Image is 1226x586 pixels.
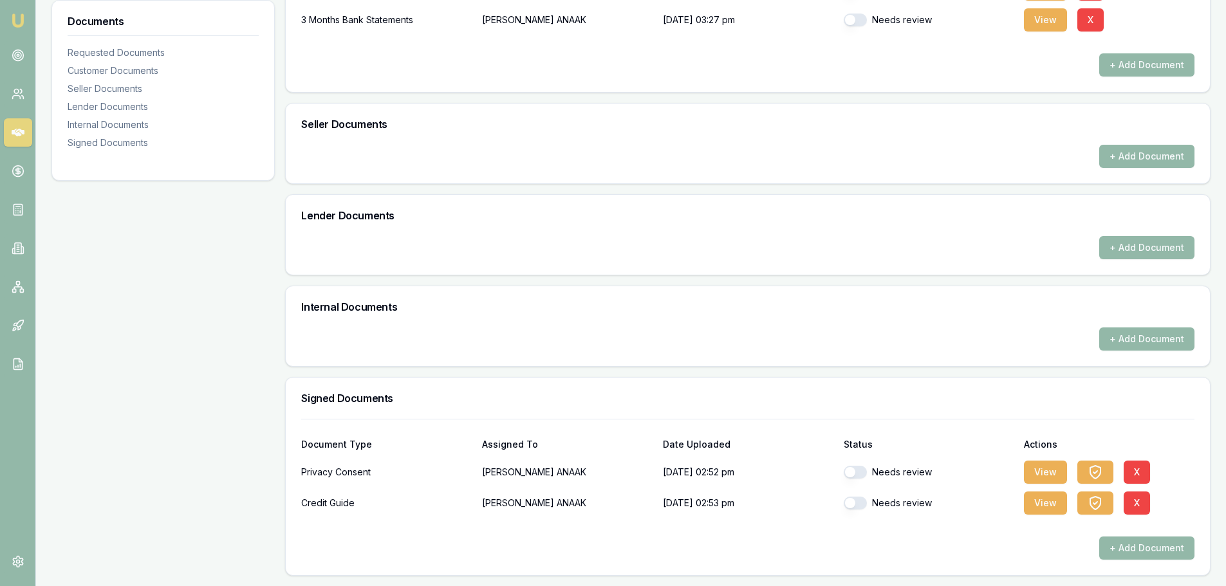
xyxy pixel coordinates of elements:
[1099,53,1194,77] button: + Add Document
[844,466,1014,479] div: Needs review
[301,490,472,516] div: Credit Guide
[10,13,26,28] img: emu-icon-u.png
[663,459,833,485] p: [DATE] 02:52 pm
[1024,8,1067,32] button: View
[301,302,1194,312] h3: Internal Documents
[663,7,833,33] p: [DATE] 03:27 pm
[844,14,1014,26] div: Needs review
[68,118,259,131] div: Internal Documents
[68,82,259,95] div: Seller Documents
[68,16,259,26] h3: Documents
[301,7,472,33] div: 3 Months Bank Statements
[1099,536,1194,560] button: + Add Document
[301,440,472,449] div: Document Type
[1024,491,1067,515] button: View
[844,497,1014,509] div: Needs review
[68,100,259,113] div: Lender Documents
[663,490,833,516] p: [DATE] 02:53 pm
[1099,327,1194,351] button: + Add Document
[301,119,1194,129] h3: Seller Documents
[482,7,653,33] p: [PERSON_NAME] ANAAK
[68,64,259,77] div: Customer Documents
[482,490,653,516] p: [PERSON_NAME] ANAAK
[301,393,1194,403] h3: Signed Documents
[482,440,653,449] div: Assigned To
[482,459,653,485] p: [PERSON_NAME] ANAAK
[663,440,833,449] div: Date Uploaded
[1077,8,1104,32] button: X
[301,459,472,485] div: Privacy Consent
[1099,145,1194,168] button: + Add Document
[1124,461,1150,484] button: X
[68,136,259,149] div: Signed Documents
[1124,491,1150,515] button: X
[1024,461,1067,484] button: View
[68,46,259,59] div: Requested Documents
[844,440,1014,449] div: Status
[1024,440,1194,449] div: Actions
[1099,236,1194,259] button: + Add Document
[301,210,1194,221] h3: Lender Documents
